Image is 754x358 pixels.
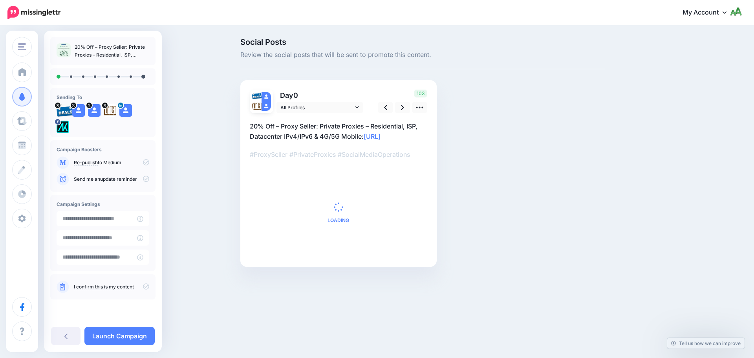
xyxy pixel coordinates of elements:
[675,3,742,22] a: My Account
[250,149,427,160] p: #ProxySeller #PrivateProxies #SocialMediaOperations
[100,176,137,182] a: update reminder
[262,92,271,101] img: user_default_image.png
[364,132,381,140] a: [URL]
[240,50,605,60] span: Review the social posts that will be sent to promote this content.
[667,338,745,349] a: Tell us how we can improve
[74,284,134,290] a: I confirm this is my content
[250,121,427,141] p: 20% Off – Proxy Seller: Private Proxies – Residential, ISP, Datacenter IPv4/IPv6 & 4G/5G Mobile:
[74,159,149,166] p: to Medium
[57,94,149,100] h4: Sending To
[252,101,262,111] img: agK0rCH6-27705.jpg
[252,92,262,99] img: 95cf0fca748e57b5e67bba0a1d8b2b21-27699.png
[75,43,149,59] p: 20% Off – Proxy Seller: Private Proxies – Residential, ISP, Datacenter IPv4/IPv6 & 4G/5G Mobile
[72,104,85,117] img: user_default_image.png
[328,202,349,223] div: Loading
[57,147,149,152] h4: Campaign Boosters
[74,176,149,183] p: Send me an
[276,102,363,113] a: All Profiles
[104,104,116,117] img: agK0rCH6-27705.jpg
[262,101,271,111] img: user_default_image.png
[293,91,298,99] span: 0
[240,38,605,46] span: Social Posts
[88,104,101,117] img: user_default_image.png
[119,104,132,117] img: user_default_image.png
[57,201,149,207] h4: Campaign Settings
[57,43,71,57] img: 8b64abfbddc51e6417298dcb7ad65a2b_thumb.jpg
[57,121,69,133] img: 300371053_782866562685722_1733786435366177641_n-bsa128417.png
[280,103,353,112] span: All Profiles
[414,90,427,97] span: 103
[18,43,26,50] img: menu.png
[276,90,364,101] p: Day
[7,6,60,19] img: Missinglettr
[74,160,98,166] a: Re-publish
[57,104,74,117] img: 95cf0fca748e57b5e67bba0a1d8b2b21-27699.png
